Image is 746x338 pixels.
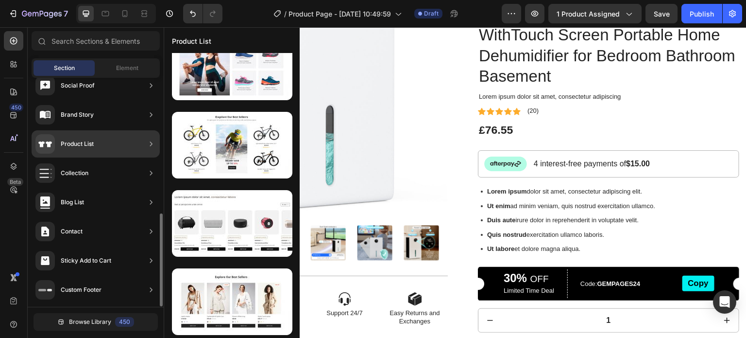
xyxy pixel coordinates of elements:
div: Brand Story [61,110,94,120]
strong: Ut enim [323,175,347,182]
p: exercitation ullamco laboris. [323,203,492,213]
p: 7 [64,8,68,19]
div: 450 [9,104,23,111]
p: (20) [364,80,375,88]
strong: Duis aute [323,189,352,196]
div: £76.55 [314,95,350,111]
p: irure dolor in reprehenderit in voluptate velit. [323,188,492,198]
div: Undo/Redo [183,4,222,23]
div: Beta [7,178,23,186]
div: Open Intercom Messenger [713,290,736,314]
div: Copy [525,251,545,262]
div: Social Proof [61,81,95,90]
span: Product Page - [DATE] 10:49:59 [288,9,391,19]
p: Easy Returns and Exchanges [219,282,284,299]
strong: GEMPAGES24 [434,253,477,260]
div: Sticky Add to Cart [61,256,111,266]
p: Code: [417,252,514,262]
p: 4 interest-free payments of [370,132,486,142]
strong: 30% [340,244,363,257]
strong: $15.00 [462,132,486,141]
div: Product List [61,139,94,149]
div: Publish [690,9,714,19]
div: Contact [61,227,83,236]
img: gempages_432750572815254551-4e46246f-b16c-4bcb-9fba-555505524c18.svg [321,129,363,144]
button: 1 product assigned [548,4,642,23]
button: Browse Library450 [34,313,158,331]
div: Collection [61,168,88,178]
div: Blog List [61,197,84,207]
input: Search Sections & Elements [32,31,160,51]
span: 1 product assigned [557,9,620,19]
span: / [284,9,287,19]
p: OFF [340,245,403,258]
span: Element [116,64,138,72]
strong: Quis nostrud [323,204,363,211]
p: et dolore magna aliqua. [323,217,492,227]
button: Publish [681,4,722,23]
button: Save [645,4,678,23]
p: Lorem ipsum dolor sit amet, consectetur adipiscing [315,66,575,74]
strong: Lorem ipsum [323,160,363,168]
input: quantity [338,282,552,305]
button: increment [552,282,575,305]
button: decrement [315,282,338,305]
p: Limited Time Deal [340,260,403,268]
strong: Ut labore [323,218,351,225]
p: ad minim veniam, quis nostrud exercitation ullamco. [323,174,492,184]
p: dolor sit amet, consectetur adipiscing elit. [323,160,492,169]
button: 7 [4,4,72,23]
div: Custom Footer [61,285,102,295]
span: Save [654,10,670,18]
span: Draft [424,9,439,18]
span: Browse Library [69,318,111,326]
div: 450 [115,317,134,327]
button: Copy [519,249,551,264]
span: Section [54,64,75,72]
iframe: Design area [164,27,746,338]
